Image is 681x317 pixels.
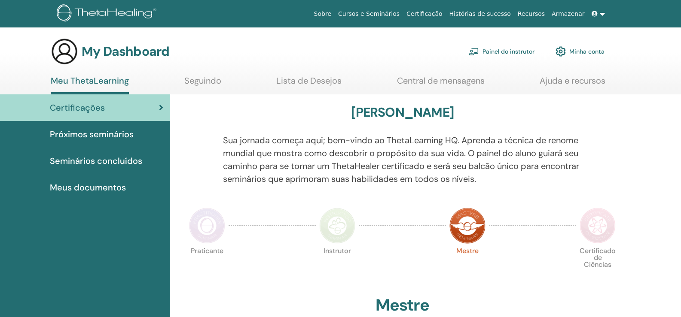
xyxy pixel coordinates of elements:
img: Instructor [319,208,355,244]
img: Certificate of Science [580,208,616,244]
span: Seminários concluídos [50,154,142,167]
a: Central de mensagens [397,75,485,92]
a: Sobre [311,6,335,22]
a: Lista de Desejos [276,75,342,92]
a: Histórias de sucesso [446,6,514,22]
a: Armazenar [548,6,588,22]
span: Próximos seminários [50,128,134,141]
h3: My Dashboard [82,44,169,59]
a: Meu ThetaLearning [51,75,129,94]
a: Minha conta [556,42,605,61]
a: Cursos e Seminários [335,6,403,22]
p: Certificado de Ciências [580,248,616,284]
span: Meus documentos [50,181,126,194]
img: Master [449,208,486,244]
h3: [PERSON_NAME] [351,105,454,120]
a: Seguindo [184,75,221,92]
img: Practitioner [189,208,225,244]
img: logo.png [57,4,159,24]
h2: Mestre [376,296,429,315]
p: Mestre [449,248,486,284]
p: Instrutor [319,248,355,284]
a: Certificação [403,6,446,22]
img: chalkboard-teacher.svg [469,48,479,55]
p: Sua jornada começa aqui; bem-vindo ao ThetaLearning HQ. Aprenda a técnica de renome mundial que m... [223,134,582,185]
a: Recursos [514,6,548,22]
p: Praticante [189,248,225,284]
a: Painel do instrutor [469,42,534,61]
a: Ajuda e recursos [540,75,605,92]
img: generic-user-icon.jpg [51,38,78,65]
img: cog.svg [556,44,566,59]
span: Certificações [50,101,105,114]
